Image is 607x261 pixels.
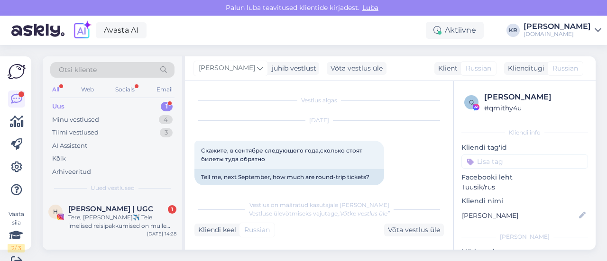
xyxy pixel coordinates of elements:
[504,63,544,73] div: Klienditugi
[461,247,588,257] p: Märkmed
[68,213,176,230] div: Tere, [PERSON_NAME]✈️ Teie imelised reisipakkumised on mulle juba pikalt silma jäänud, avastasin ...
[52,154,66,163] div: Kõik
[96,22,147,38] a: Avasta AI
[461,196,588,206] p: Kliendi nimi
[434,63,458,73] div: Klient
[244,225,270,235] span: Russian
[8,210,25,252] div: Vaata siia
[524,30,591,38] div: [DOMAIN_NAME]
[268,63,316,73] div: juhib vestlust
[52,128,99,137] div: Tiimi vestlused
[68,205,153,213] span: Helge Kalde | UGC
[50,83,61,96] div: All
[161,102,173,111] div: 1
[72,20,92,40] img: explore-ai
[359,3,381,12] span: Luba
[201,147,364,162] span: Скажите, в сентябре следующего года,сколько стоят билеты туда обратно
[194,96,444,105] div: Vestlus algas
[466,63,491,73] span: Russian
[384,224,444,236] div: Võta vestlus üle
[524,23,601,38] a: [PERSON_NAME][DOMAIN_NAME]
[52,102,64,111] div: Uus
[168,205,176,214] div: 1
[461,143,588,153] p: Kliendi tag'id
[249,201,389,208] span: Vestlus on määratud kasutajale [PERSON_NAME]
[199,63,255,73] span: [PERSON_NAME]
[52,115,99,125] div: Minu vestlused
[462,210,577,221] input: Lisa nimi
[197,186,233,193] span: 14:05
[484,103,585,113] div: # qmithy4u
[249,210,390,217] span: Vestluse ülevõtmiseks vajutage
[155,83,175,96] div: Email
[338,210,390,217] i: „Võtke vestlus üle”
[160,128,173,137] div: 3
[461,154,588,169] input: Lisa tag
[327,62,386,75] div: Võta vestlus üle
[461,128,588,137] div: Kliendi info
[426,22,484,39] div: Aktiivne
[469,99,474,106] span: q
[52,167,91,177] div: Arhiveeritud
[552,63,578,73] span: Russian
[524,23,591,30] div: [PERSON_NAME]
[8,64,26,79] img: Askly Logo
[79,83,96,96] div: Web
[194,116,444,125] div: [DATE]
[53,208,58,215] span: H
[484,91,585,103] div: [PERSON_NAME]
[194,169,384,185] div: Tell me, next September, how much are round-trip tickets?
[59,65,97,75] span: Otsi kliente
[506,24,520,37] div: KR
[461,172,588,182] p: Facebooki leht
[8,244,25,252] div: 2 / 3
[52,141,87,151] div: AI Assistent
[461,182,588,192] p: Tuusik/rus
[159,115,173,125] div: 4
[461,233,588,241] div: [PERSON_NAME]
[194,225,236,235] div: Kliendi keel
[91,184,135,192] span: Uued vestlused
[113,83,137,96] div: Socials
[147,230,176,237] div: [DATE] 14:28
